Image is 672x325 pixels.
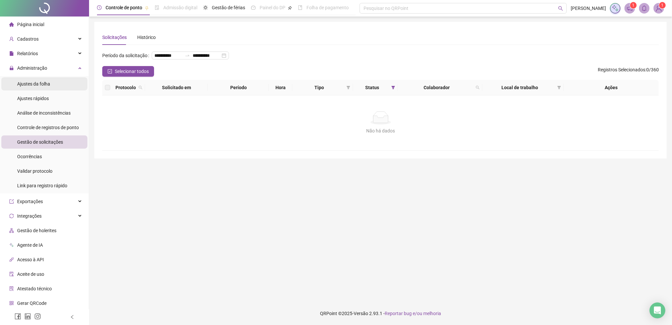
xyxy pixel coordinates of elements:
span: Registros Selecionados [598,67,645,72]
span: Colaborador [400,84,473,91]
span: Relatórios [17,51,38,56]
span: Ocorrências [17,154,42,159]
span: solution [9,286,14,291]
span: apartment [9,228,14,233]
span: Validar protocolo [17,168,52,174]
footer: QRPoint © 2025 - 2.93.1 - [89,302,672,325]
th: Hora [269,80,292,95]
span: Status [356,84,389,91]
button: Selecionar todos [102,66,154,77]
span: filter [346,86,350,90]
th: Solicitado em [145,80,208,95]
span: Gerar QRCode [17,301,47,306]
span: filter [390,83,397,92]
span: dashboard [251,5,256,10]
span: Reportar bug e/ou melhoria [385,311,441,316]
span: to [185,53,190,58]
label: Período da solicitação [102,50,152,61]
span: : 0 / 360 [598,66,659,77]
th: Período [208,80,269,95]
span: Administração [17,65,47,71]
span: swap-right [185,53,190,58]
span: Folha de pagamento [306,5,349,10]
span: linkedin [24,313,31,320]
sup: 1 [630,2,637,9]
span: Versão [354,311,368,316]
span: Local de trabalho [485,84,555,91]
span: qrcode [9,301,14,306]
span: Exportações [17,199,43,204]
span: Controle de ponto [106,5,142,10]
img: 80309 [654,3,664,13]
span: home [9,22,14,27]
span: Link para registro rápido [17,183,67,188]
span: Análise de inconsistências [17,110,71,116]
span: left [70,315,75,319]
span: [PERSON_NAME] [571,5,606,12]
div: Ações [566,84,656,91]
span: clock-circle [97,5,102,10]
span: search [137,83,144,92]
span: search [558,6,563,11]
span: user-add [9,37,14,41]
span: Protocolo [115,84,136,91]
span: pushpin [145,6,149,10]
span: pushpin [288,6,292,10]
span: 1 [632,3,635,8]
span: Ajustes da folha [17,81,50,87]
span: search [139,86,143,90]
span: search [476,86,480,90]
span: Gestão de férias [212,5,245,10]
span: Controle de registros de ponto [17,125,79,130]
span: Agente de IA [17,242,43,248]
span: check-square [108,69,112,74]
span: Atestado técnico [17,286,52,291]
span: filter [345,83,352,92]
span: file-done [155,5,159,10]
div: Solicitações [102,34,127,41]
span: api [9,257,14,262]
span: search [474,83,481,92]
span: bell [641,5,647,11]
span: 1 [661,3,664,8]
span: file [9,51,14,56]
span: book [298,5,303,10]
span: Admissão digital [163,5,197,10]
span: Página inicial [17,22,44,27]
span: Acesso à API [17,257,44,262]
span: facebook [15,313,21,320]
span: instagram [34,313,41,320]
span: audit [9,272,14,276]
span: Gestão de solicitações [17,139,63,145]
span: filter [391,86,395,90]
span: Ajustes rápidos [17,96,49,101]
div: Histórico [137,34,156,41]
span: Tipo [295,84,344,91]
span: Gestão de holerites [17,228,56,233]
div: Não há dados [110,127,651,134]
img: sparkle-icon.fc2bf0ac1784a2077858766a79e2daf3.svg [612,5,619,12]
span: Aceite de uso [17,271,44,277]
span: Integrações [17,213,42,219]
span: lock [9,66,14,70]
div: Open Intercom Messenger [650,303,665,318]
span: sync [9,214,14,218]
span: Selecionar todos [115,68,149,75]
span: filter [557,86,561,90]
span: export [9,199,14,204]
span: Painel do DP [260,5,285,10]
span: sun [203,5,208,10]
sup: Atualize o seu contato no menu Meus Dados [659,2,666,9]
span: Cadastros [17,36,39,42]
span: filter [556,83,562,92]
span: notification [627,5,633,11]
